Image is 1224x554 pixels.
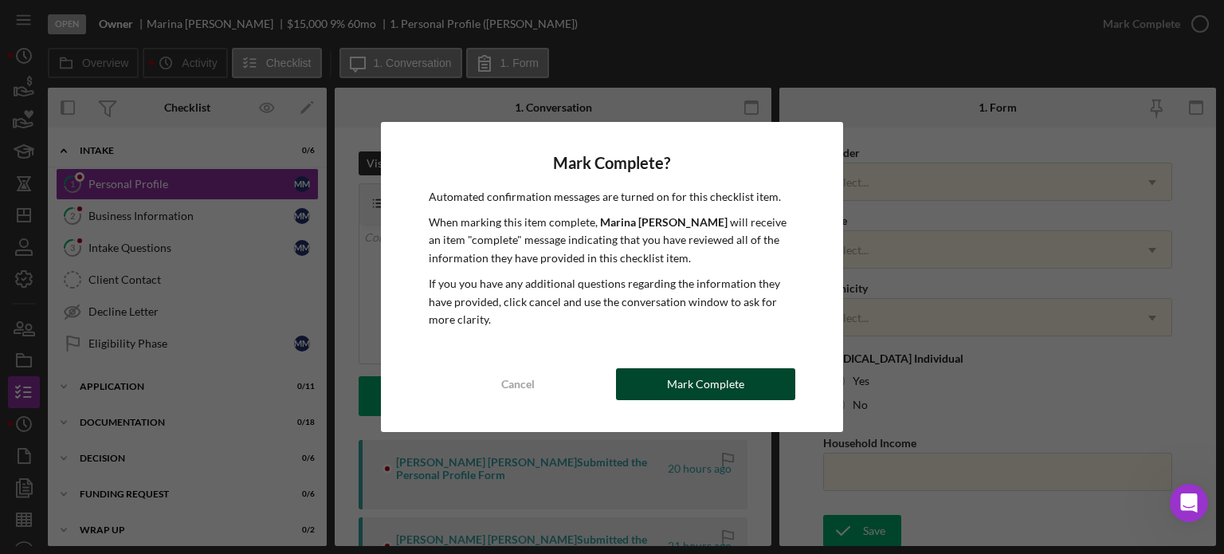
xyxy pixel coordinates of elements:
b: Marina [PERSON_NAME] [600,215,728,229]
p: When marking this item complete, will receive an item "complete" message indicating that you have... [429,214,796,267]
button: Cancel [429,368,608,400]
p: If you you have any additional questions regarding the information they have provided, click canc... [429,275,796,328]
div: Mark Complete [667,368,744,400]
p: Automated confirmation messages are turned on for this checklist item. [429,188,796,206]
div: Cancel [501,368,535,400]
h4: Mark Complete? [429,154,796,172]
button: Mark Complete [616,368,795,400]
iframe: Intercom live chat [1170,484,1208,522]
